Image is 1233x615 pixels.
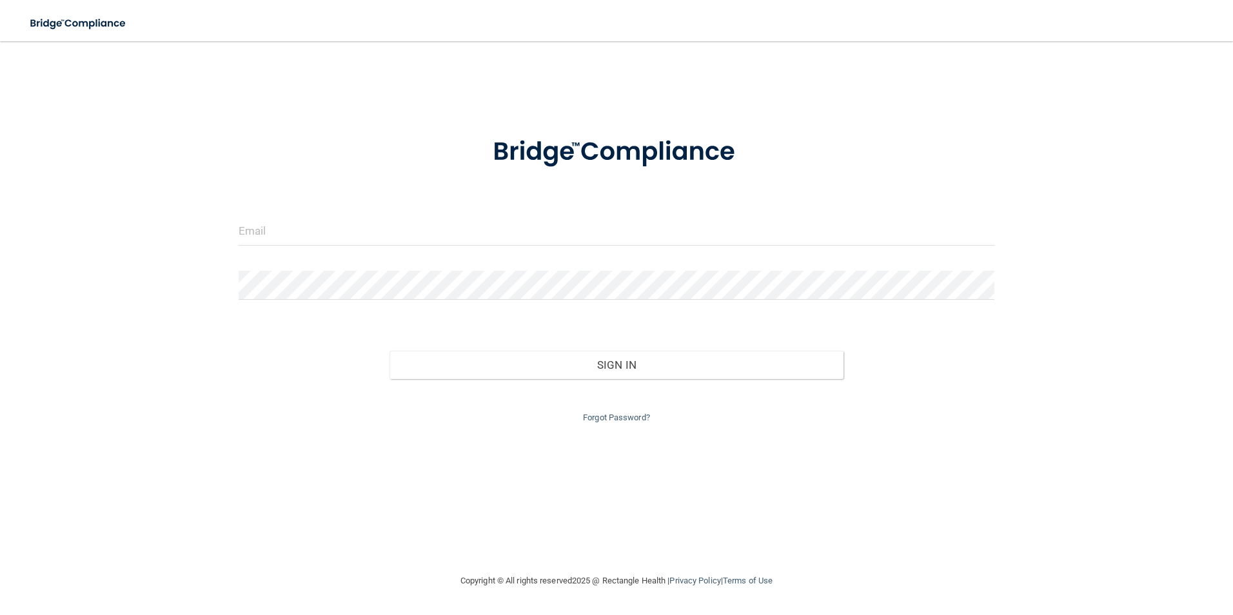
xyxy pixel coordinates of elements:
[466,119,767,186] img: bridge_compliance_login_screen.278c3ca4.svg
[723,576,773,585] a: Terms of Use
[390,351,843,379] button: Sign In
[19,10,138,37] img: bridge_compliance_login_screen.278c3ca4.svg
[381,560,852,601] div: Copyright © All rights reserved 2025 @ Rectangle Health | |
[669,576,720,585] a: Privacy Policy
[239,217,995,246] input: Email
[583,413,650,422] a: Forgot Password?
